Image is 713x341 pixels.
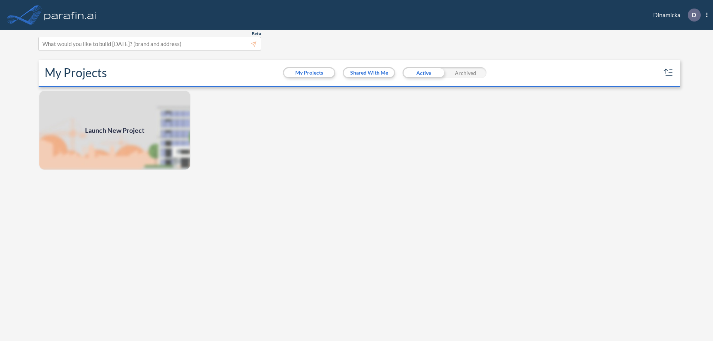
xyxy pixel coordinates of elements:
[284,68,334,77] button: My Projects
[445,67,486,78] div: Archived
[662,67,674,79] button: sort
[45,66,107,80] h2: My Projects
[39,90,191,170] a: Launch New Project
[43,7,98,22] img: logo
[39,90,191,170] img: add
[85,125,144,135] span: Launch New Project
[344,68,394,77] button: Shared With Me
[642,9,707,22] div: Dinamicka
[692,12,696,18] p: D
[252,31,261,37] span: Beta
[403,67,445,78] div: Active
